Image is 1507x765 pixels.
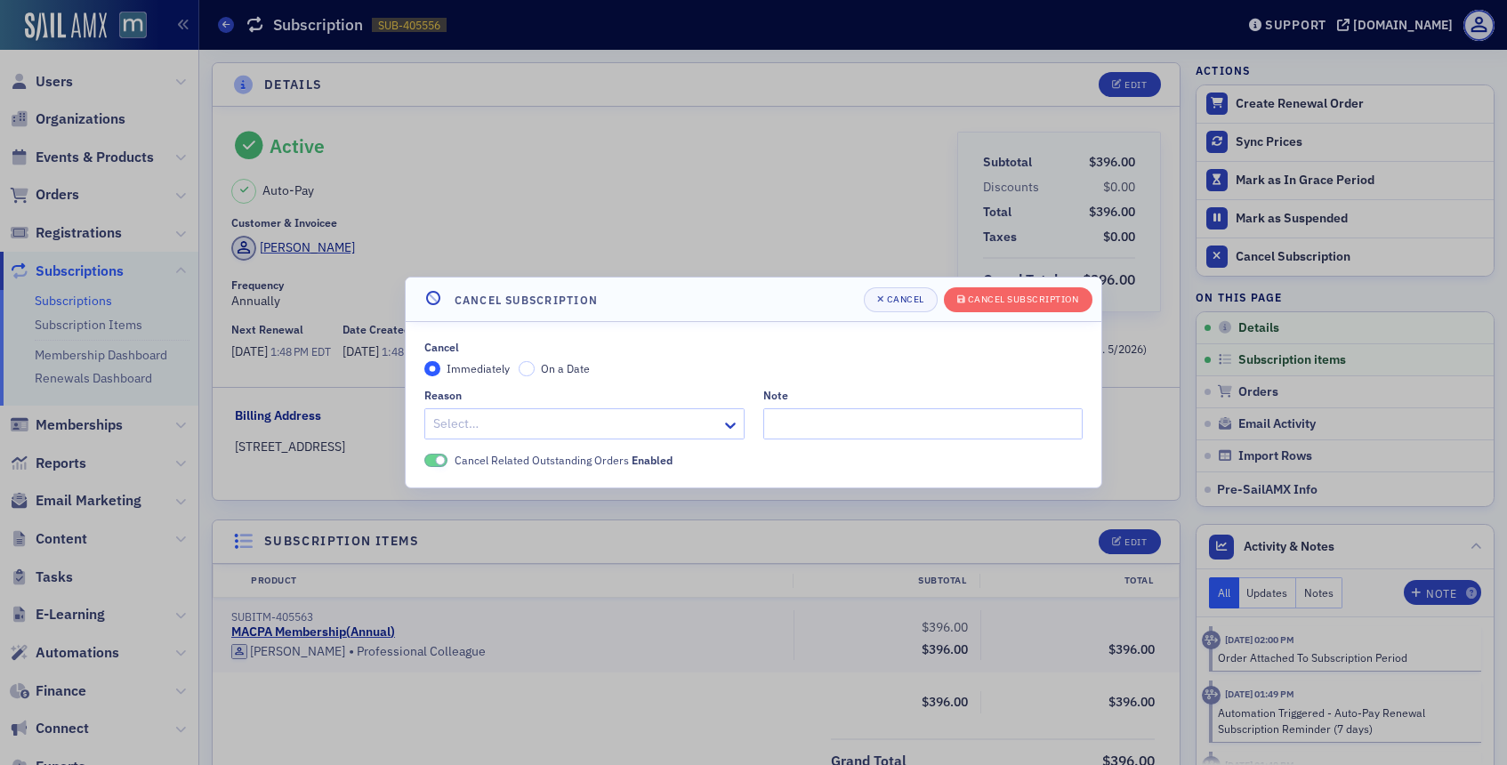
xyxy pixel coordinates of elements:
[968,294,1079,304] div: Cancel Subscription
[455,452,673,468] span: Cancel Related Outstanding Orders
[944,287,1092,312] button: Cancel Subscription
[455,292,598,308] h4: Cancel Subscription
[447,361,510,375] span: Immediately
[424,341,459,354] div: Cancel
[424,361,440,377] input: Immediately
[763,389,788,402] div: Note
[424,389,462,402] div: Reason
[424,454,447,467] span: Enabled
[541,361,590,375] span: On a Date
[632,453,673,467] span: Enabled
[519,361,535,377] input: On a Date
[864,287,938,312] button: Cancel
[887,294,924,304] div: Cancel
